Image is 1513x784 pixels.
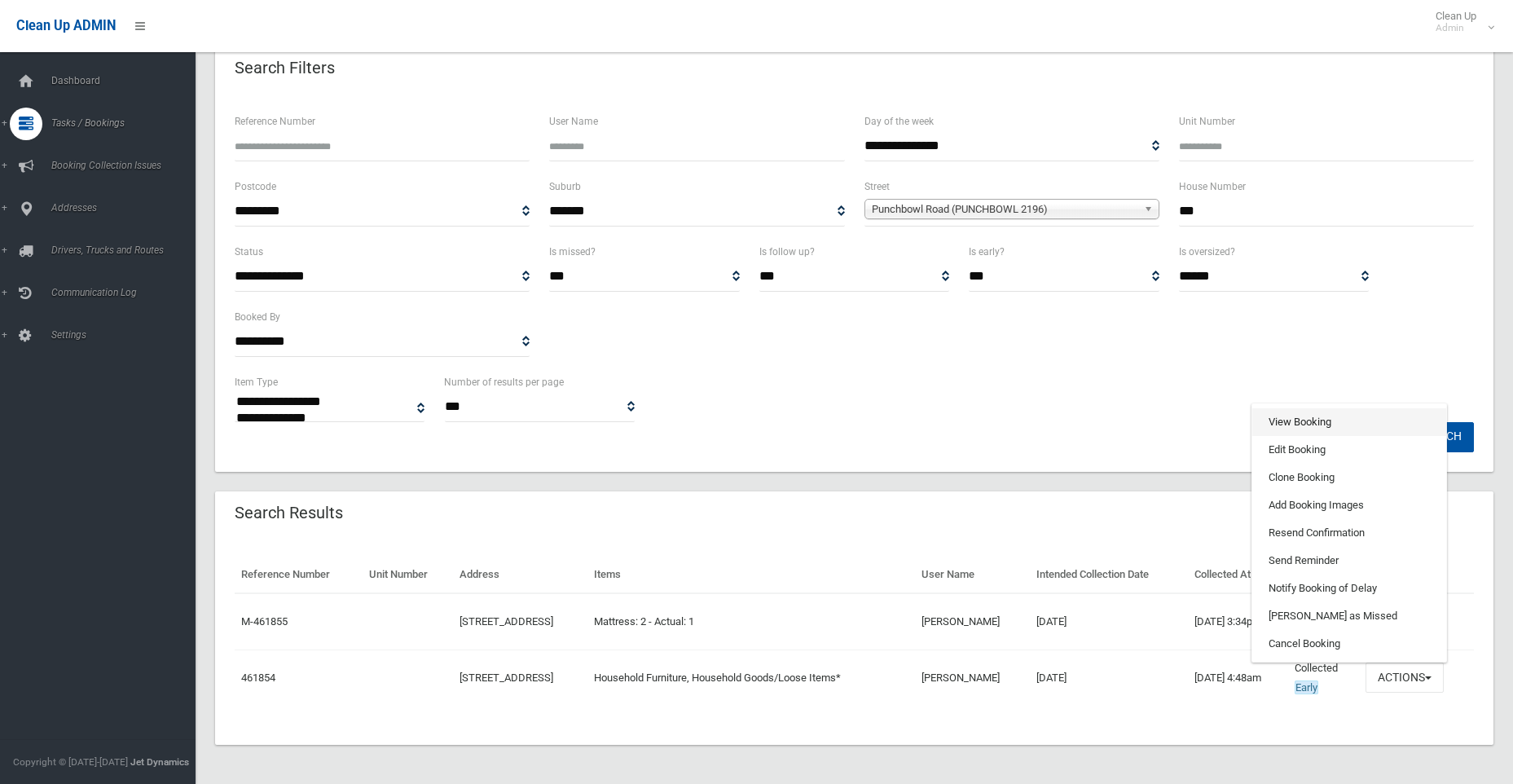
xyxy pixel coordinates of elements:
a: Notify Booking of Delay [1252,575,1446,602]
a: M-461855 [241,615,288,628]
label: User Name [549,112,598,130]
span: Dashboard [46,75,208,86]
th: Intended Collection Date [1030,557,1188,593]
a: Resend Confirmation [1252,519,1446,547]
span: Clean Up ADMIN [16,18,116,33]
td: Household Furniture, Household Goods/Loose Items* [587,650,915,706]
small: Admin [1436,22,1476,34]
a: Edit Booking [1252,436,1446,464]
span: Early [1295,680,1318,694]
a: View Booking [1252,408,1446,436]
label: Item Type [235,373,278,391]
a: [PERSON_NAME] as Missed [1252,602,1446,630]
label: Status [235,243,263,261]
td: [PERSON_NAME] [915,593,1030,650]
span: Addresses [46,202,208,214]
button: Actions [1366,663,1444,693]
td: [DATE] [1030,650,1188,706]
span: Punchbowl Road (PUNCHBOWL 2196) [872,200,1137,219]
label: Reference Number [235,112,315,130]
label: Is early? [969,243,1005,261]
strong: Jet Dynamics [130,756,189,768]
label: Day of the week [864,112,934,130]
span: Booking Collection Issues [46,160,208,171]
label: Street [864,178,890,196]
label: Is oversized? [1179,243,1235,261]
th: Unit Number [363,557,453,593]
th: Reference Number [235,557,363,593]
a: [STREET_ADDRESS] [460,615,553,628]
label: Is follow up? [759,243,815,261]
td: [DATE] 3:34pm [1188,593,1288,650]
label: Suburb [549,178,581,196]
td: Collected [1288,650,1359,706]
a: [STREET_ADDRESS] [460,672,553,684]
span: Clean Up [1427,10,1493,34]
label: Postcode [235,178,276,196]
span: Communication Log [46,287,208,298]
span: Copyright © [DATE]-[DATE] [13,756,128,768]
th: Address [453,557,587,593]
label: Is missed? [549,243,596,261]
header: Search Results [215,497,363,529]
header: Search Filters [215,52,354,84]
td: Mattress: 2 - Actual: 1 [587,593,915,650]
th: User Name [915,557,1030,593]
td: [DATE] [1030,593,1188,650]
th: Collected At [1188,557,1288,593]
span: Tasks / Bookings [46,117,208,129]
a: Send Reminder [1252,547,1446,575]
th: Items [587,557,915,593]
label: Unit Number [1179,112,1235,130]
a: Cancel Booking [1252,630,1446,658]
td: [PERSON_NAME] [915,650,1030,706]
label: House Number [1179,178,1246,196]
span: Drivers, Trucks and Routes [46,244,208,256]
label: Number of results per page [444,373,564,391]
a: Clone Booking [1252,464,1446,491]
span: Settings [46,329,208,341]
td: [DATE] 4:48am [1188,650,1288,706]
a: 461854 [241,672,275,684]
label: Booked By [235,308,280,326]
a: Add Booking Images [1252,491,1446,519]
